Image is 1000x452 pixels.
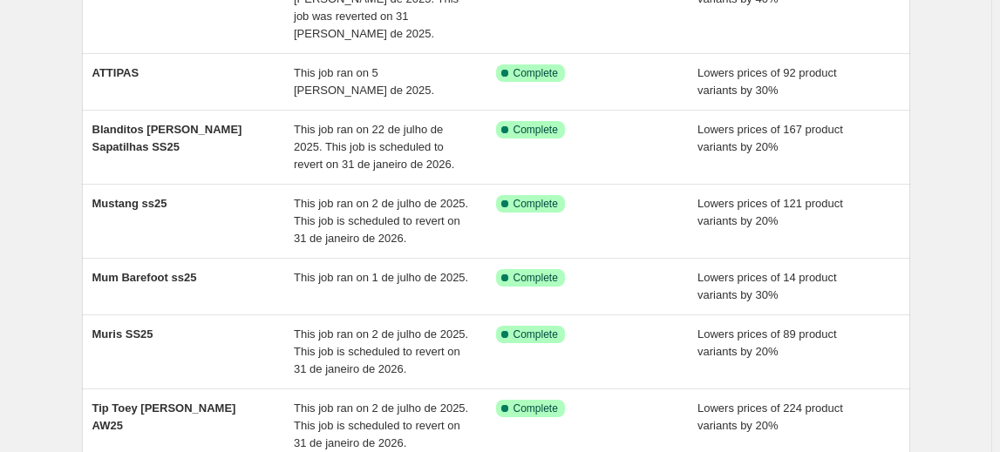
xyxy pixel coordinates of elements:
span: Lowers prices of 224 product variants by 20% [697,401,843,432]
span: Mustang ss25 [92,197,167,210]
span: This job ran on 5 [PERSON_NAME] de 2025. [294,66,434,97]
span: Blanditos [PERSON_NAME] Sapatilhas SS25 [92,123,242,153]
span: ATTIPAS [92,66,139,79]
span: This job ran on 2 de julho de 2025. This job is scheduled to revert on 31 de janeiro de 2026. [294,327,468,375]
span: Complete [514,66,558,80]
span: Lowers prices of 14 product variants by 30% [697,271,837,301]
span: Complete [514,401,558,415]
span: Complete [514,271,558,285]
span: This job ran on 2 de julho de 2025. This job is scheduled to revert on 31 de janeiro de 2026. [294,401,468,449]
span: This job ran on 2 de julho de 2025. This job is scheduled to revert on 31 de janeiro de 2026. [294,197,468,245]
span: This job ran on 22 de julho de 2025. This job is scheduled to revert on 31 de janeiro de 2026. [294,123,454,171]
span: Complete [514,327,558,341]
span: Mum Barefoot ss25 [92,271,197,284]
span: Muris SS25 [92,327,153,341]
span: Complete [514,197,558,211]
span: Complete [514,123,558,137]
span: Lowers prices of 121 product variants by 20% [697,197,843,227]
span: Lowers prices of 167 product variants by 20% [697,123,843,153]
span: Lowers prices of 89 product variants by 20% [697,327,837,358]
span: Tip Toey [PERSON_NAME] AW25 [92,401,236,432]
span: This job ran on 1 de julho de 2025. [294,271,468,284]
span: Lowers prices of 92 product variants by 30% [697,66,837,97]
